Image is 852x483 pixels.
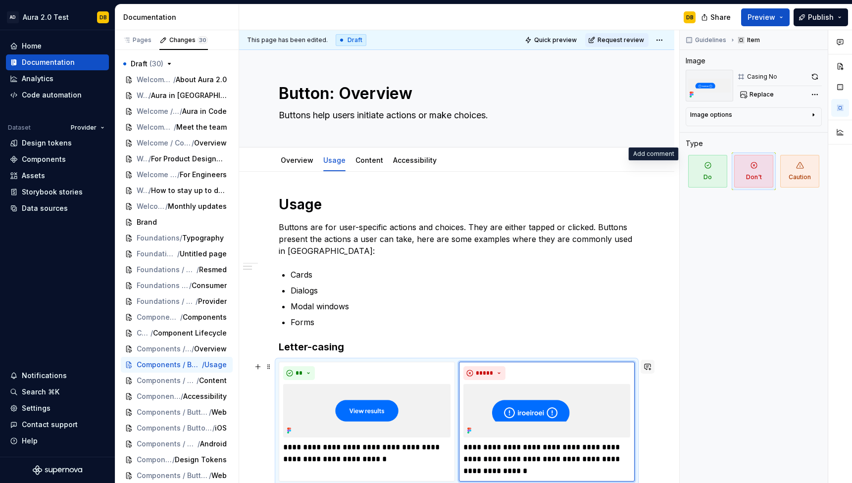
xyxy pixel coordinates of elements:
[137,391,181,401] span: Components / Button / Button: Overview
[22,203,68,213] div: Data sources
[192,344,194,354] span: /
[22,90,82,100] div: Code automation
[22,41,42,51] div: Home
[121,88,233,103] a: Welcome / Getting Started/Aura in [GEOGRAPHIC_DATA]
[748,12,775,22] span: Preview
[198,296,227,306] span: Provider
[291,269,635,281] p: Cards
[695,36,726,44] span: Guidelines
[66,121,109,135] button: Provider
[202,360,204,370] span: /
[323,156,346,164] a: Usage
[747,73,777,81] div: Casing No
[121,119,233,135] a: Welcome / Getting Started/Meet the team
[688,155,727,188] span: Do
[389,149,441,170] div: Accessibility
[215,423,227,433] span: iOS
[149,154,151,164] span: /
[176,122,227,132] span: Meet the team
[710,12,731,22] span: Share
[291,300,635,312] p: Modal windows
[121,72,233,88] a: Welcome / Getting Started/About Aura 2.0
[291,285,635,296] p: Dialogs
[686,70,733,101] img: 4297a421-2727-445f-98a0-2265eba8cd70.png
[137,360,202,370] span: Components / Button / Button: Overview
[204,360,227,370] span: Usage
[211,407,227,417] span: Web
[137,376,197,386] span: Components / Button / Button: Overview
[123,36,151,44] div: Pages
[283,384,451,437] img: a224cba7-644a-4adc-aada-04c870cbad1e.png
[6,54,109,70] a: Documentation
[23,12,69,22] div: Aura 2.0 Test
[2,6,113,28] button: ADAura 2.0 TestDB
[137,423,212,433] span: Components / Button / Button: Consumer
[137,455,172,465] span: Components / Button / Button: Consumer
[690,111,817,123] button: Image options
[137,265,197,275] span: Foundations / Design Tokens / Color
[180,312,183,322] span: /
[176,75,227,85] span: About Aura 2.0
[197,376,199,386] span: /
[137,122,174,132] span: Welcome / Getting Started
[6,151,109,167] a: Components
[198,36,208,44] span: 30
[183,312,227,322] span: Components
[686,152,730,190] button: Do
[6,168,109,184] a: Assets
[6,71,109,87] a: Analytics
[137,439,198,449] span: Components / Button / Button: Consumer
[199,376,227,386] span: Content
[183,391,227,401] span: Accessibility
[279,340,635,354] h3: Letter-casing
[209,471,211,481] span: /
[189,281,192,290] span: /
[177,249,180,259] span: /
[151,186,227,195] span: How to stay up to date
[598,36,644,44] span: Request review
[212,423,215,433] span: /
[121,103,233,119] a: Welcome / Getting Started/Aura in Code
[6,417,109,433] button: Contact support
[150,328,153,338] span: /
[137,471,209,481] span: Components / Button / Button: Provider
[22,57,75,67] div: Documentation
[463,384,631,437] img: 4297a421-2727-445f-98a0-2265eba8cd70.png
[196,296,198,306] span: /
[149,186,151,195] span: /
[121,325,233,341] a: Components/Component Lifecycle
[137,201,165,211] span: Welcome / Latest Updates
[522,33,581,47] button: Quick preview
[686,13,694,21] div: DB
[182,106,227,116] span: Aura in Code
[172,455,175,465] span: /
[137,186,149,195] span: Welcome / Latest Updates
[6,38,109,54] a: Home
[279,221,635,257] p: Buttons are for user-specific actions and choices. They are either tapped or clicked. Buttons pre...
[319,149,350,170] div: Usage
[247,36,328,44] span: This page has been edited.
[182,233,224,243] span: Typography
[121,214,233,230] a: Brand
[393,156,437,164] a: Accessibility
[71,124,97,132] span: Provider
[137,344,192,354] span: Components / Button / Button: Overview
[22,171,45,181] div: Assets
[6,200,109,216] a: Data sources
[150,59,163,68] span: ( 30 )
[22,371,67,381] div: Notifications
[6,384,109,400] button: Search ⌘K
[137,312,180,322] span: Components
[192,281,227,290] span: Consumer
[22,420,78,430] div: Contact support
[174,122,176,132] span: /
[181,391,183,401] span: /
[121,262,233,278] a: Foundations / Design Tokens / Color/Resmed
[131,59,163,69] span: Draft
[200,439,227,449] span: Android
[199,265,227,275] span: Resmed
[121,373,233,388] a: Components / Button / Button: Overview/Content
[6,87,109,103] a: Code automation
[121,309,233,325] a: Components/Components
[121,388,233,404] a: Components / Button / Button: Overview/Accessibility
